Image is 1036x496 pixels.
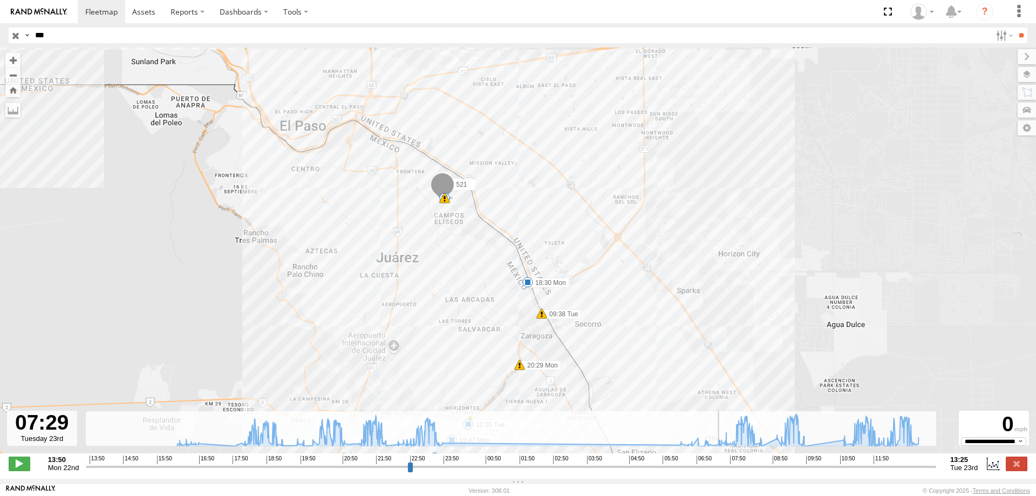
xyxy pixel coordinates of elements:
div: © Copyright 2025 - [923,487,1030,494]
label: Search Filter Options [992,28,1015,43]
span: 19:50 [301,456,316,464]
div: MANUEL HERNANDEZ [906,4,938,20]
label: Map Settings [1018,120,1036,135]
label: Play/Stop [9,457,30,471]
span: 09:50 [806,456,821,464]
div: Version: 308.01 [469,487,510,494]
span: 07:50 [730,456,745,464]
span: 11:50 [874,456,889,464]
span: Mon 22nd Sep 2025 [48,464,79,472]
label: 18:30 Mon [528,278,569,288]
span: 10:50 [840,456,855,464]
span: 15:50 [157,456,172,464]
label: Measure [5,103,21,118]
button: Zoom out [5,67,21,83]
label: Close [1006,457,1027,471]
strong: 13:50 [48,456,79,464]
span: Tue 23rd Sep 2025 [950,464,978,472]
strong: 13:25 [950,456,978,464]
span: 23:50 [444,456,459,464]
span: 22:50 [410,456,425,464]
span: 01:50 [520,456,535,464]
span: 17:50 [233,456,248,464]
span: 02:50 [553,456,568,464]
span: 521 [456,181,467,188]
span: 16:50 [199,456,214,464]
span: 21:50 [376,456,391,464]
div: 23 [439,193,450,203]
label: 09:38 Tue [542,309,581,319]
span: 05:50 [663,456,678,464]
i: ? [976,3,993,21]
span: 20:50 [343,456,358,464]
span: 13:50 [90,456,105,464]
span: 04:50 [629,456,644,464]
span: 18:50 [267,456,282,464]
label: Search Query [23,28,31,43]
span: 08:50 [773,456,788,464]
span: 00:50 [486,456,501,464]
div: 0 [960,412,1027,437]
label: 20:29 Mon [520,361,561,370]
button: Zoom Home [5,83,21,97]
img: rand-logo.svg [11,8,67,16]
span: 06:50 [697,456,712,464]
a: Terms and Conditions [973,487,1030,494]
button: Zoom in [5,53,21,67]
a: Visit our Website [6,485,56,496]
span: 14:50 [123,456,138,464]
span: 03:50 [587,456,602,464]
